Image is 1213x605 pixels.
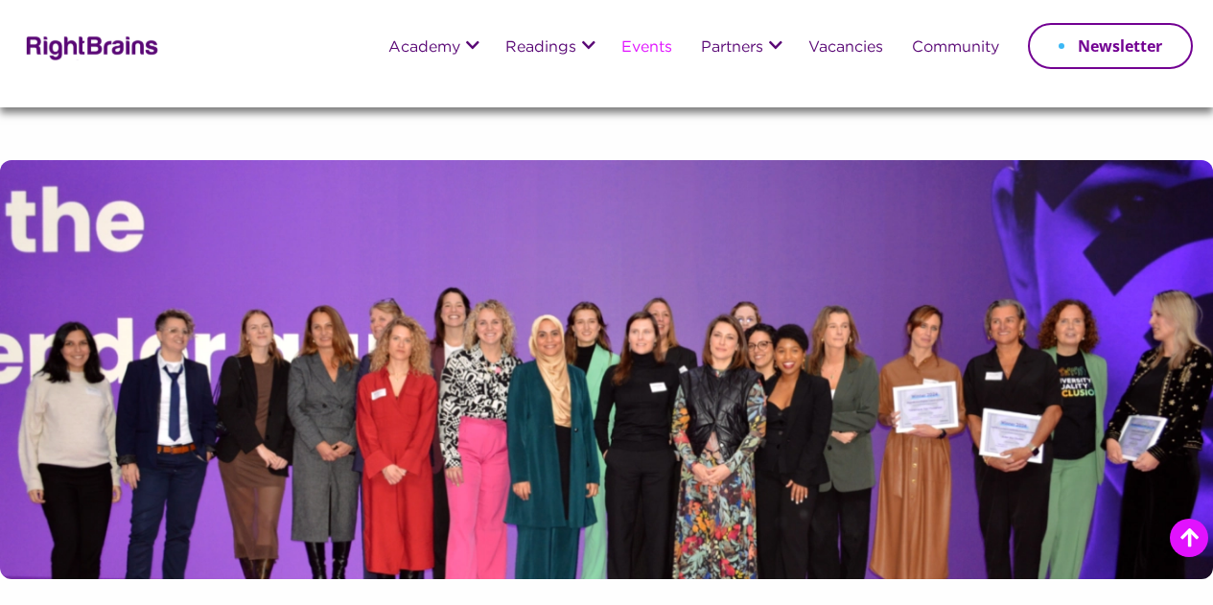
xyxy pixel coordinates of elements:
[20,33,159,60] img: Rightbrains
[505,40,576,57] a: Readings
[388,40,460,57] a: Academy
[621,40,672,57] a: Events
[808,40,883,57] a: Vacancies
[912,40,999,57] a: Community
[1028,23,1193,69] a: Newsletter
[701,40,763,57] a: Partners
